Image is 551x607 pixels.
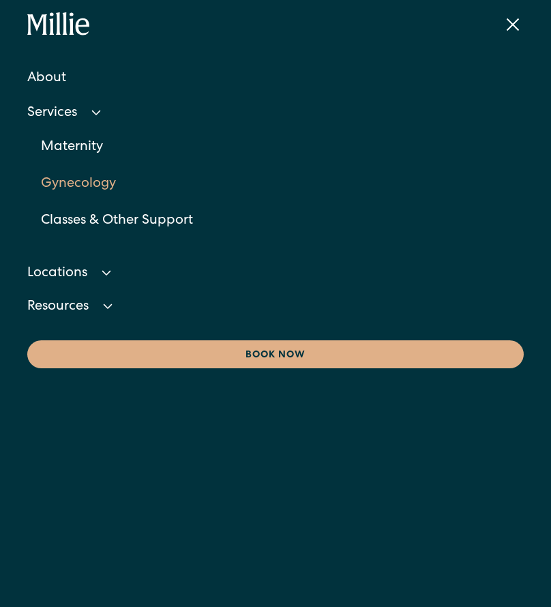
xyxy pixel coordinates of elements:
a: Classes & Other Support [41,203,523,239]
div: menu [496,8,524,41]
a: Gynecology [41,166,523,203]
a: Book now [27,340,523,368]
div: Resources [27,292,523,323]
div: Locations [27,258,523,289]
div: Services [27,98,523,129]
a: Maternity [41,129,523,166]
div: Book now [41,349,509,363]
a: About [27,60,523,97]
a: home [27,12,90,37]
div: Resources [27,300,89,314]
div: Services [27,106,77,121]
div: Locations [27,267,87,281]
nav: Services [27,129,523,256]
